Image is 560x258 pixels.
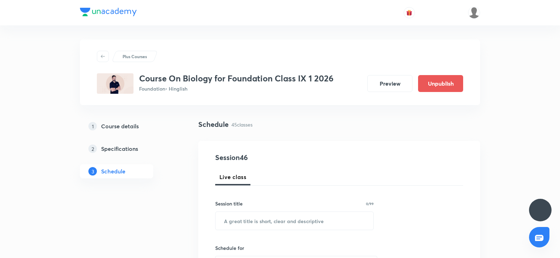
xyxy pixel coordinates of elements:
[101,122,139,130] h5: Course details
[97,73,133,94] img: 05D4D234-F7C4-4B01-9311-51D6E874D34C_plus.png
[80,119,176,133] a: 1Course details
[101,145,138,153] h5: Specifications
[215,152,344,163] h4: Session 46
[80,8,137,18] a: Company Logo
[80,8,137,16] img: Company Logo
[139,73,334,84] h3: Course On Biology for Foundation Class IX 1 2026
[366,202,374,205] p: 0/99
[406,10,412,16] img: avatar
[215,244,374,252] h6: Schedule for
[88,122,97,130] p: 1
[418,75,463,92] button: Unpublish
[404,7,415,18] button: avatar
[468,7,480,19] img: Aarati parsewar
[101,167,125,176] h5: Schedule
[536,206,545,214] img: ttu
[367,75,412,92] button: Preview
[80,142,176,156] a: 2Specifications
[219,173,246,181] span: Live class
[88,167,97,176] p: 3
[231,121,253,128] p: 45 classes
[123,53,147,60] p: Plus Courses
[198,119,229,130] h4: Schedule
[88,145,97,153] p: 2
[215,200,243,207] h6: Session title
[216,212,373,230] input: A great title is short, clear and descriptive
[139,85,334,92] p: Foundation • Hinglish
